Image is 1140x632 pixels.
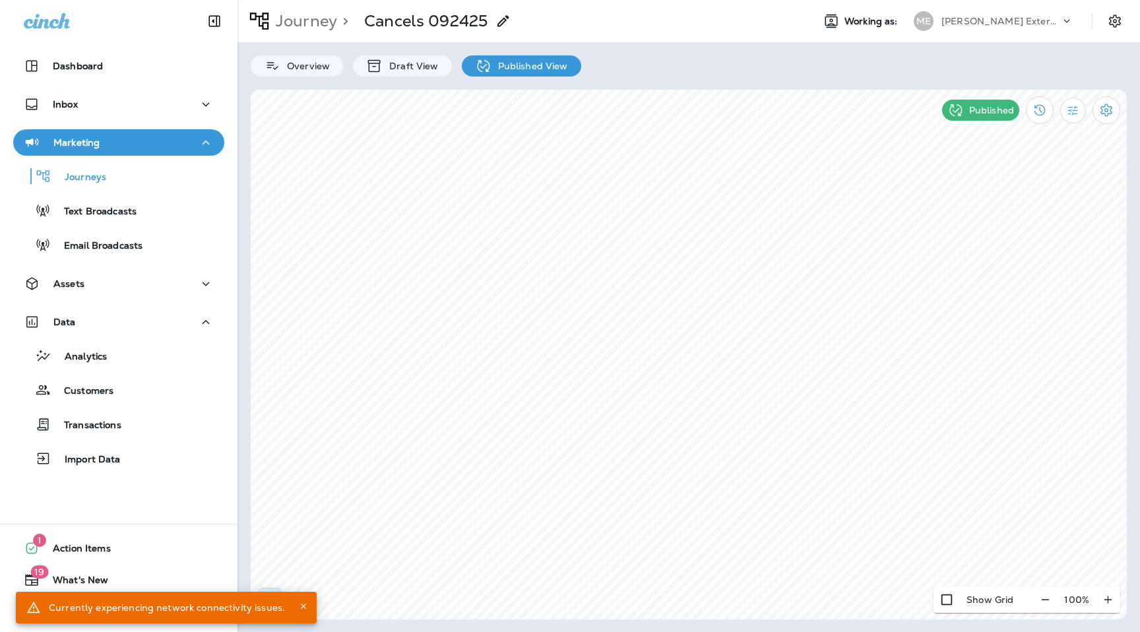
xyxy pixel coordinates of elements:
button: Filter Statistics [1060,98,1086,123]
button: Dashboard [13,53,224,79]
p: Assets [53,278,84,289]
button: Close [296,598,311,614]
p: Cancels 092425 [364,11,488,31]
p: Analytics [51,351,107,363]
p: Inbox [53,99,78,110]
p: Overview [280,61,330,71]
button: 19What's New [13,567,224,593]
button: Marketing [13,129,224,156]
button: Customers [13,376,224,404]
button: Transactions [13,410,224,438]
p: Published [969,105,1014,115]
p: Dashboard [53,61,103,71]
span: 19 [30,565,48,579]
span: What's New [40,575,108,590]
p: Draft View [383,61,438,71]
button: Collapse Sidebar [196,8,233,34]
span: 1 [33,534,46,547]
button: Settings [1092,96,1120,124]
p: Customers [51,385,113,398]
p: > [337,11,348,31]
p: Journey [270,11,337,31]
button: Assets [13,270,224,297]
button: Import Data [13,445,224,472]
button: Journeys [13,162,224,190]
p: Data [53,317,76,327]
p: Marketing [53,137,100,148]
p: [PERSON_NAME] Exterminating [941,16,1060,26]
p: Import Data [51,454,121,466]
p: Show Grid [966,594,1013,605]
button: Inbox [13,91,224,117]
button: View Changelog [1026,96,1054,124]
p: Text Broadcasts [51,206,137,218]
p: 100 % [1064,594,1089,605]
button: Text Broadcasts [13,197,224,224]
button: Analytics [13,342,224,369]
div: Currently experiencing network connectivity issues. [49,596,285,619]
span: Working as: [844,16,901,27]
p: Published View [491,61,568,71]
button: Settings [1103,9,1127,33]
p: Email Broadcasts [51,240,142,253]
p: Journeys [51,172,106,184]
button: 1Action Items [13,535,224,561]
button: Support [13,598,224,625]
p: Transactions [51,420,121,432]
button: Data [13,309,224,335]
button: Email Broadcasts [13,231,224,259]
div: ME [914,11,934,31]
span: Action Items [40,543,111,559]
